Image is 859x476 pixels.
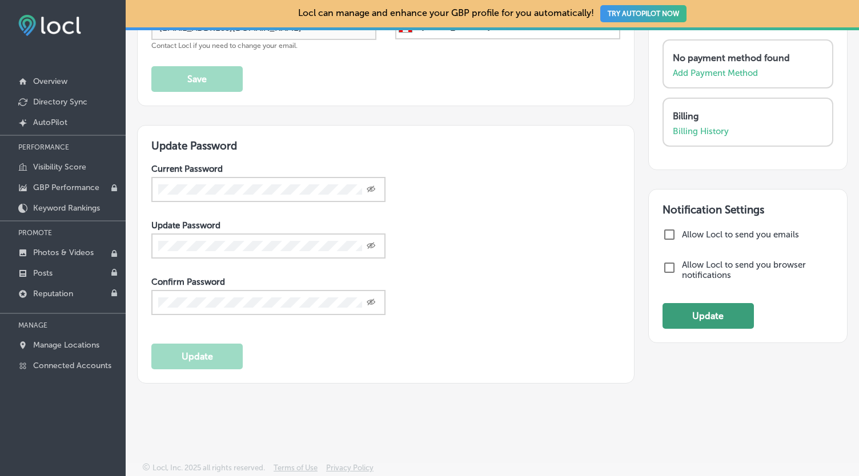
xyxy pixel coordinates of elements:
p: Reputation [33,289,73,298]
p: Manage Locations [33,340,99,350]
p: No payment method found [673,53,817,63]
p: Connected Accounts [33,361,111,370]
span: Toggle password visibility [367,241,376,251]
h3: Update Password [151,139,620,152]
p: Photos & Videos [33,248,94,257]
p: Keyword Rankings [33,203,100,213]
a: Add Payment Method [673,68,758,78]
p: Billing [673,111,817,122]
label: Current Password [151,164,223,174]
p: Locl, Inc. 2025 all rights reserved. [152,463,265,472]
p: Directory Sync [33,97,87,107]
button: Update [663,303,754,329]
p: Posts [33,268,53,278]
label: Allow Locl to send you emails [682,229,830,240]
span: Toggle password visibility [367,297,376,308]
a: Billing History [673,126,729,136]
button: TRY AUTOPILOT NOW [600,5,687,22]
span: Toggle password visibility [367,184,376,195]
button: Update [151,344,243,369]
h3: Notification Settings [663,203,833,216]
label: Update Password [151,220,220,231]
label: Confirm Password [151,277,225,287]
p: Overview [33,76,67,86]
p: GBP Performance [33,183,99,192]
img: fda3e92497d09a02dc62c9cd864e3231.png [18,15,81,36]
p: AutoPilot [33,118,67,127]
p: Visibility Score [33,162,86,172]
span: Contact Locl if you need to change your email. [151,42,298,50]
label: Allow Locl to send you browser notifications [682,260,830,280]
button: Save [151,66,243,92]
